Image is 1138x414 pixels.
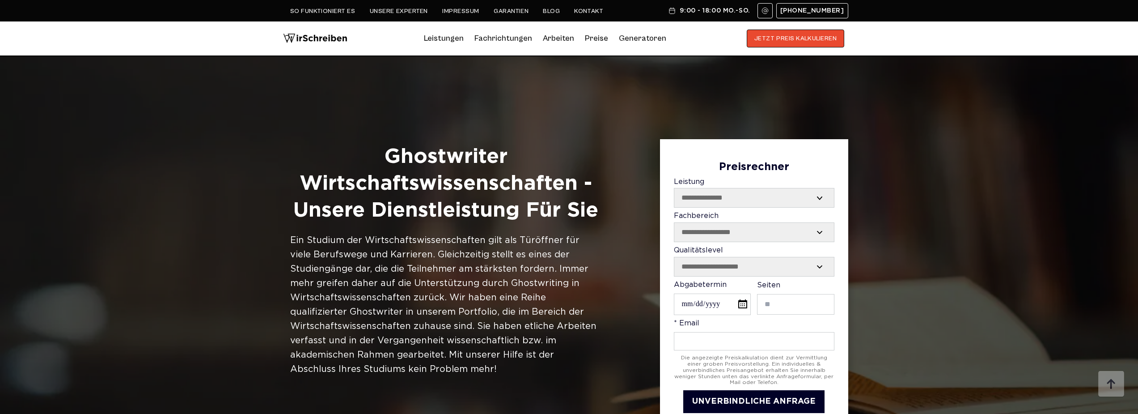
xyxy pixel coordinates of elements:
img: button top [1098,371,1125,398]
select: Qualitätslevel [674,257,834,276]
span: UNVERBINDLICHE ANFRAGE [692,398,816,405]
a: Arbeiten [543,31,574,46]
label: Leistung [674,178,834,208]
img: Schedule [668,7,676,14]
label: Abgabetermin [674,281,751,315]
a: Unsere Experten [370,8,428,15]
a: Impressum [442,8,479,15]
div: Preisrechner [674,161,834,174]
a: [PHONE_NUMBER] [776,3,848,18]
input: * Email [674,332,834,350]
h1: Ghostwriter Wirtschaftswissenschaften - Unsere Dienstleistung für Sie [290,144,602,224]
a: Garantien [494,8,529,15]
a: Kontakt [574,8,603,15]
label: Qualitätslevel [674,247,834,277]
div: Ein Studium der Wirtschaftswissenschaften gilt als Türöffner für viele Berufswege und Karrieren. ... [290,233,602,376]
img: logo wirschreiben [283,30,347,47]
span: 9:00 - 18:00 Mo.-So. [680,7,750,14]
label: * Email [674,320,834,350]
label: Fachbereich [674,212,834,242]
span: [PHONE_NUMBER] [780,7,844,14]
a: Fachrichtungen [474,31,532,46]
div: Die angezeigte Preiskalkulation dient zur Vermittlung einer groben Preisvorstellung. Ein individu... [674,355,834,386]
select: Leistung [674,188,834,207]
a: Generatoren [619,31,666,46]
img: Email [761,7,769,14]
a: Blog [543,8,560,15]
a: So funktioniert es [290,8,355,15]
span: Seiten [757,282,780,289]
a: Leistungen [424,31,464,46]
select: Fachbereich [674,223,834,242]
button: JETZT PREIS KALKULIEREN [747,30,845,47]
form: Contact form [674,161,834,413]
button: UNVERBINDLICHE ANFRAGE [683,390,825,413]
input: Abgabetermin [674,294,751,315]
a: Preise [585,34,608,43]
